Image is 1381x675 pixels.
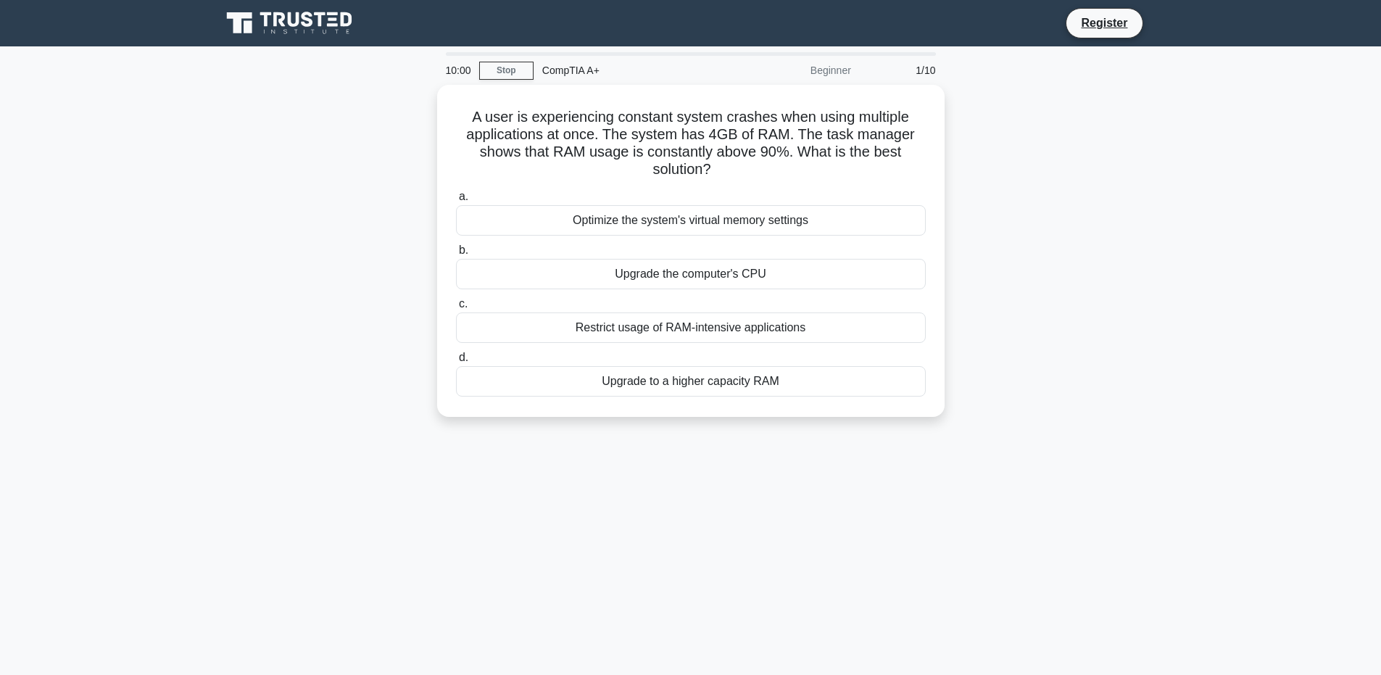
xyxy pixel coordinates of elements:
[1072,14,1136,32] a: Register
[456,312,926,343] div: Restrict usage of RAM-intensive applications
[437,56,479,85] div: 10:00
[459,351,468,363] span: d.
[459,244,468,256] span: b.
[459,297,468,310] span: c.
[456,259,926,289] div: Upgrade the computer's CPU
[733,56,860,85] div: Beginner
[456,205,926,236] div: Optimize the system's virtual memory settings
[534,56,733,85] div: CompTIA A+
[459,190,468,202] span: a.
[860,56,945,85] div: 1/10
[456,366,926,397] div: Upgrade to a higher capacity RAM
[455,108,927,179] h5: A user is experiencing constant system crashes when using multiple applications at once. The syst...
[479,62,534,80] a: Stop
